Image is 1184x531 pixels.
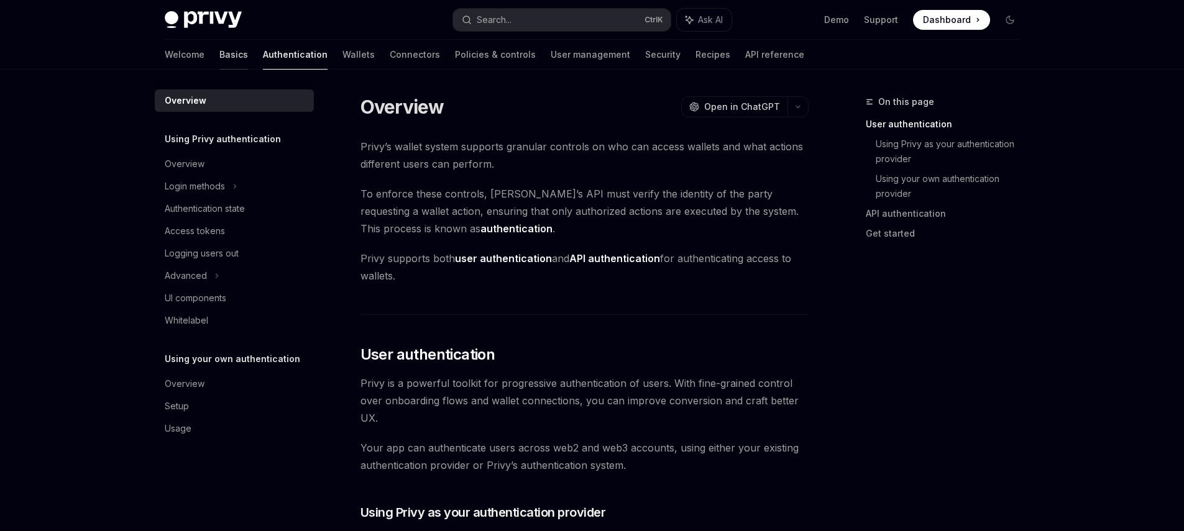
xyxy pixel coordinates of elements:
[165,93,206,108] div: Overview
[155,242,314,265] a: Logging users out
[155,309,314,332] a: Whitelabel
[864,14,898,26] a: Support
[645,40,681,70] a: Security
[455,40,536,70] a: Policies & controls
[165,157,204,171] div: Overview
[477,12,512,27] div: Search...
[645,15,663,25] span: Ctrl K
[165,352,300,366] h5: Using your own authentication
[155,220,314,242] a: Access tokens
[165,224,225,238] div: Access tokens
[551,40,630,70] a: User management
[360,96,444,118] h1: Overview
[165,40,204,70] a: Welcome
[360,504,606,521] span: Using Privy as your authentication provider
[360,185,809,237] span: To enforce these controls, [PERSON_NAME]’s API must verify the identity of the party requesting a...
[480,222,553,235] strong: authentication
[165,132,281,147] h5: Using Privy authentication
[155,395,314,417] a: Setup
[453,9,671,31] button: Search...CtrlK
[878,94,934,109] span: On this page
[698,14,723,26] span: Ask AI
[360,345,495,365] span: User authentication
[866,224,1030,243] a: Get started
[866,204,1030,224] a: API authentication
[165,421,191,436] div: Usage
[155,89,314,112] a: Overview
[360,374,809,427] span: Privy is a powerful toolkit for progressive authentication of users. With fine-grained control ov...
[155,287,314,309] a: UI components
[569,252,660,265] strong: API authentication
[165,376,204,391] div: Overview
[704,101,780,113] span: Open in ChatGPT
[165,313,208,328] div: Whitelabel
[824,14,849,26] a: Demo
[695,40,730,70] a: Recipes
[155,153,314,175] a: Overview
[219,40,248,70] a: Basics
[390,40,440,70] a: Connectors
[165,268,207,283] div: Advanced
[876,134,1030,169] a: Using Privy as your authentication provider
[342,40,375,70] a: Wallets
[360,138,809,173] span: Privy’s wallet system supports granular controls on who can access wallets and what actions diffe...
[360,250,809,284] span: Privy supports both and for authenticating access to wallets.
[745,40,804,70] a: API reference
[677,9,732,31] button: Ask AI
[866,114,1030,134] a: User authentication
[360,439,809,474] span: Your app can authenticate users across web2 and web3 accounts, using either your existing authent...
[681,96,787,117] button: Open in ChatGPT
[876,169,1030,204] a: Using your own authentication provider
[165,399,189,414] div: Setup
[923,14,971,26] span: Dashboard
[1000,10,1020,30] button: Toggle dark mode
[455,252,552,265] strong: user authentication
[155,417,314,440] a: Usage
[913,10,990,30] a: Dashboard
[263,40,328,70] a: Authentication
[165,246,239,261] div: Logging users out
[165,201,245,216] div: Authentication state
[165,179,225,194] div: Login methods
[155,373,314,395] a: Overview
[155,197,314,220] a: Authentication state
[165,11,242,29] img: dark logo
[165,291,226,306] div: UI components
